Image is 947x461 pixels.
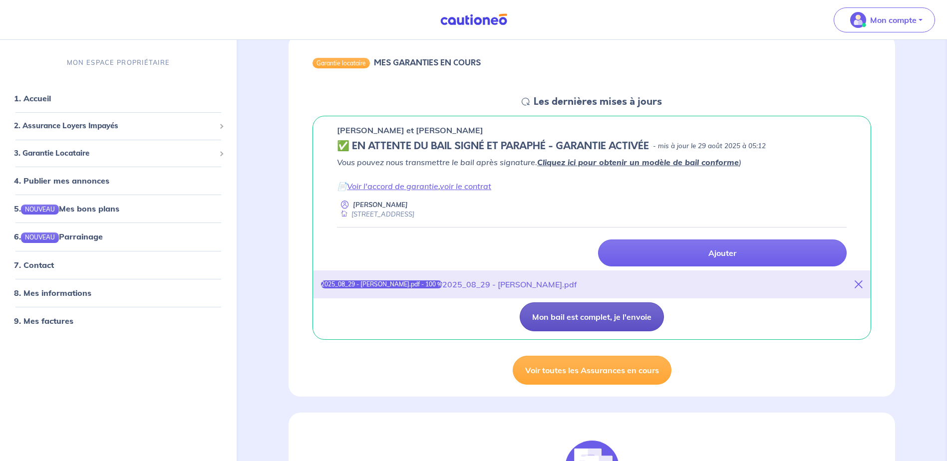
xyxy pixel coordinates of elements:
[708,248,736,258] p: Ajouter
[14,288,91,298] a: 8. Mes informations
[653,141,766,151] p: - mis à jour le 29 août 2025 à 05:12
[347,181,438,191] a: Voir l'accord de garantie
[513,356,671,385] a: Voir toutes les Assurances en cours
[855,280,863,288] i: close-button-title
[337,140,847,152] div: state: CONTRACT-SIGNED, Context: IN-LANDLORD,IS-GL-CAUTION-IN-LANDLORD
[321,280,442,288] div: 2025_08_29 - [PERSON_NAME].pdf - 100 %
[537,157,739,167] a: Cliquez ici pour obtenir un modèle de bail conforme
[850,12,866,28] img: illu_account_valid_menu.svg
[598,239,847,266] a: Ajouter
[4,311,233,331] div: 9. Mes factures
[534,96,662,108] h5: Les dernières mises à jours
[14,148,215,159] span: 3. Garantie Locataire
[14,176,109,186] a: 4. Publier mes annonces
[337,157,741,167] em: Vous pouvez nous transmettre le bail après signature. )
[442,278,577,290] div: 2025_08_29 - [PERSON_NAME].pdf
[313,58,370,68] div: Garantie locataire
[337,181,491,191] em: 📄 ,
[374,58,481,67] h6: MES GARANTIES EN COURS
[67,58,170,67] p: MON ESPACE PROPRIÉTAIRE
[14,94,51,104] a: 1. Accueil
[14,204,119,214] a: 5.NOUVEAUMes bons plans
[520,302,664,331] button: Mon bail est complet, je l'envoie
[337,124,483,136] p: [PERSON_NAME] et [PERSON_NAME]
[4,255,233,275] div: 7. Contact
[4,199,233,219] div: 5.NOUVEAUMes bons plans
[14,232,103,242] a: 6.NOUVEAUParrainage
[4,89,233,109] div: 1. Accueil
[4,283,233,303] div: 8. Mes informations
[14,316,73,326] a: 9. Mes factures
[4,227,233,247] div: 6.NOUVEAUParrainage
[14,260,54,270] a: 7. Contact
[4,144,233,163] div: 3. Garantie Locataire
[337,210,414,219] div: [STREET_ADDRESS]
[4,171,233,191] div: 4. Publier mes annonces
[4,117,233,136] div: 2. Assurance Loyers Impayés
[353,200,408,210] p: [PERSON_NAME]
[834,7,935,32] button: illu_account_valid_menu.svgMon compte
[337,140,649,152] h5: ✅️️️ EN ATTENTE DU BAIL SIGNÉ ET PARAPHÉ - GARANTIE ACTIVÉE
[440,181,491,191] a: voir le contrat
[870,14,917,26] p: Mon compte
[436,13,511,26] img: Cautioneo
[14,121,215,132] span: 2. Assurance Loyers Impayés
